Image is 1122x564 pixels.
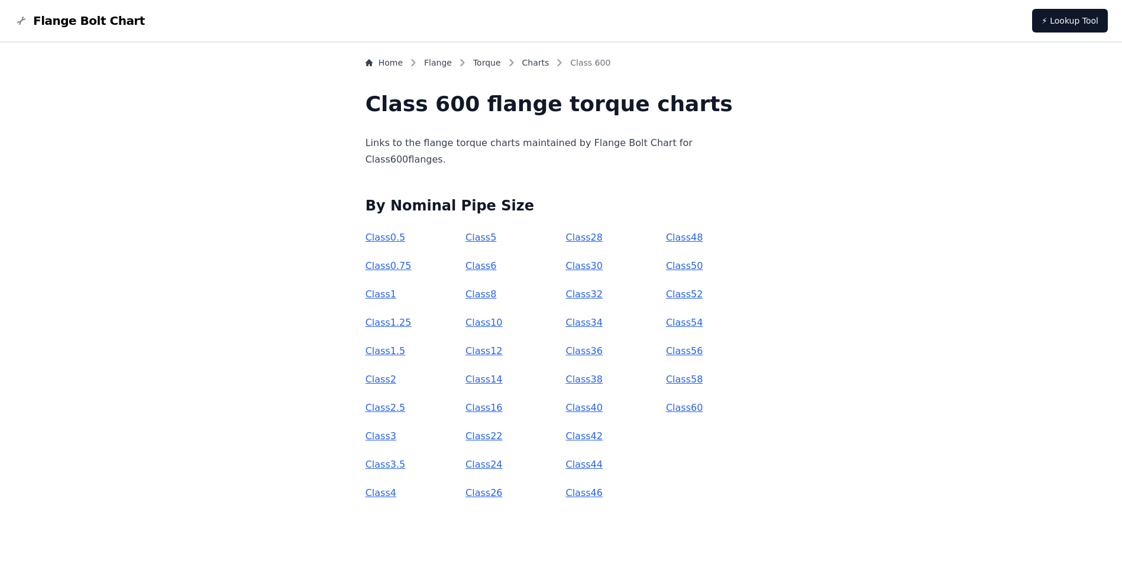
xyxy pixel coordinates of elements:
[565,317,602,328] a: Class34
[565,232,602,243] a: Class28
[366,196,757,215] h2: By Nominal Pipe Size
[666,345,703,356] a: Class56
[366,374,396,385] a: Class2
[570,57,610,69] span: Class 600
[666,260,703,271] a: Class50
[366,345,406,356] a: Class1.5
[465,232,496,243] a: Class5
[473,57,501,69] a: Torque
[565,430,602,442] a: Class42
[666,289,703,300] a: Class52
[14,12,145,29] a: Flange Bolt Chart LogoFlange Bolt Chart
[366,459,406,470] a: Class3.5
[366,57,403,69] a: Home
[666,402,703,413] a: Class60
[465,260,496,271] a: Class6
[465,289,496,300] a: Class8
[465,487,502,498] a: Class26
[424,57,452,69] a: Flange
[565,374,602,385] a: Class38
[565,289,602,300] a: Class32
[565,260,602,271] a: Class30
[366,487,396,498] a: Class4
[565,345,602,356] a: Class36
[565,459,602,470] a: Class44
[366,402,406,413] a: Class2.5
[666,317,703,328] a: Class54
[366,135,757,168] p: Links to the flange torque charts maintained by Flange Bolt Chart for Class 600 flanges.
[465,374,502,385] a: Class14
[666,374,703,385] a: Class58
[366,57,757,73] nav: Breadcrumb
[366,289,396,300] a: Class1
[666,232,703,243] a: Class48
[465,459,502,470] a: Class24
[1032,9,1108,33] a: ⚡ Lookup Tool
[465,317,502,328] a: Class10
[366,260,412,271] a: Class0.75
[14,14,28,28] img: Flange Bolt Chart Logo
[366,430,396,442] a: Class3
[465,345,502,356] a: Class12
[366,232,406,243] a: Class0.5
[465,430,502,442] a: Class22
[522,57,549,69] a: Charts
[366,92,757,116] h1: Class 600 flange torque charts
[366,317,412,328] a: Class1.25
[565,402,602,413] a: Class40
[33,12,145,29] span: Flange Bolt Chart
[565,487,602,498] a: Class46
[465,402,502,413] a: Class16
